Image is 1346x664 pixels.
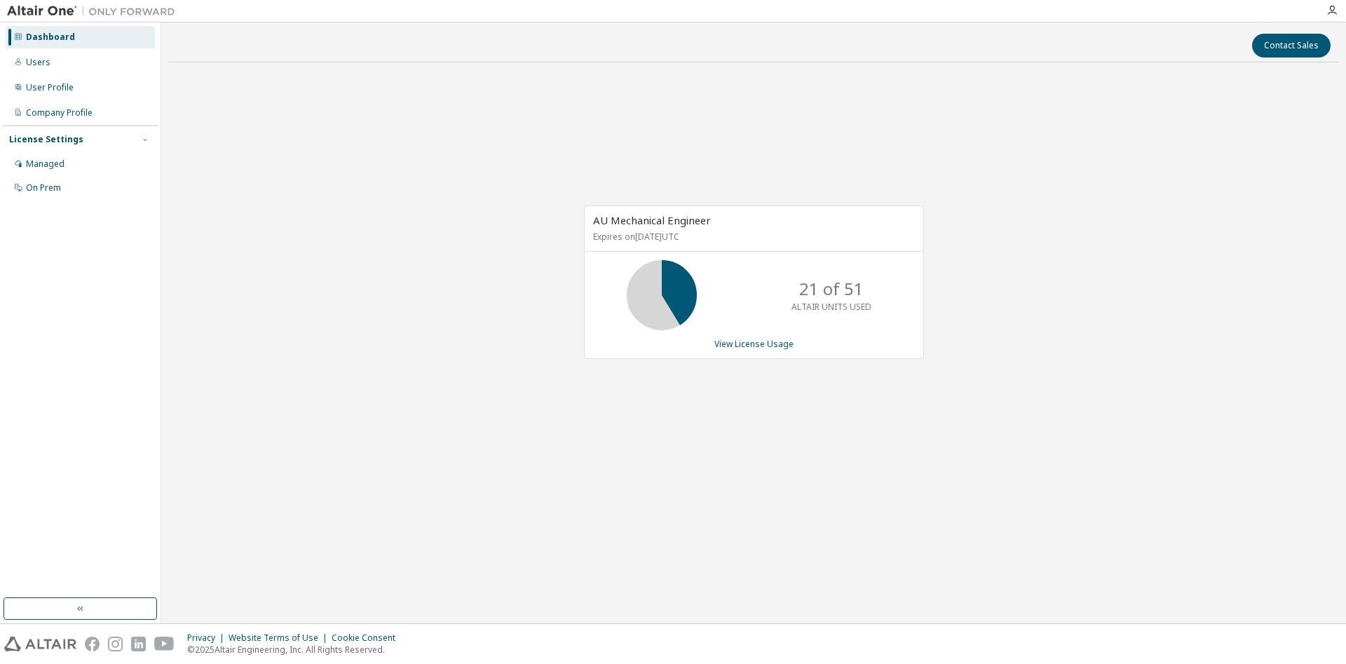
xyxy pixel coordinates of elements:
[799,277,864,301] p: 21 of 51
[26,82,74,93] div: User Profile
[593,231,911,243] p: Expires on [DATE] UTC
[229,632,332,644] div: Website Terms of Use
[154,637,175,651] img: youtube.svg
[714,338,794,350] a: View License Usage
[593,213,711,227] span: AU Mechanical Engineer
[9,134,83,145] div: License Settings
[791,301,871,313] p: ALTAIR UNITS USED
[26,107,93,118] div: Company Profile
[108,637,123,651] img: instagram.svg
[187,644,404,656] p: © 2025 Altair Engineering, Inc. All Rights Reserved.
[26,158,64,170] div: Managed
[26,32,75,43] div: Dashboard
[26,57,50,68] div: Users
[187,632,229,644] div: Privacy
[26,182,61,194] div: On Prem
[131,637,146,651] img: linkedin.svg
[85,637,100,651] img: facebook.svg
[332,632,404,644] div: Cookie Consent
[4,637,76,651] img: altair_logo.svg
[1252,34,1331,57] button: Contact Sales
[7,4,182,18] img: Altair One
